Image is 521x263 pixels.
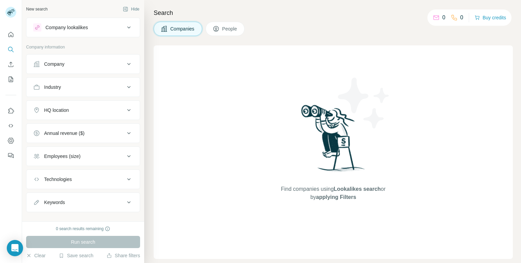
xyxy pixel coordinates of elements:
[475,13,506,22] button: Buy credits
[7,240,23,256] div: Open Intercom Messenger
[279,185,387,201] span: Find companies using or by
[222,25,238,32] span: People
[170,25,195,32] span: Companies
[44,176,72,183] div: Technologies
[26,19,140,36] button: Company lookalikes
[460,14,463,22] p: 0
[118,4,144,14] button: Hide
[26,56,140,72] button: Company
[56,226,111,232] div: 0 search results remaining
[26,252,45,259] button: Clear
[5,105,16,117] button: Use Surfe on LinkedIn
[59,252,93,259] button: Save search
[5,149,16,162] button: Feedback
[5,135,16,147] button: Dashboard
[107,252,140,259] button: Share filters
[44,61,64,67] div: Company
[26,6,47,12] div: New search
[44,130,84,137] div: Annual revenue ($)
[44,107,69,114] div: HQ location
[26,125,140,141] button: Annual revenue ($)
[26,171,140,187] button: Technologies
[5,43,16,56] button: Search
[44,84,61,90] div: Industry
[5,28,16,41] button: Quick start
[26,79,140,95] button: Industry
[5,58,16,70] button: Enrich CSV
[45,24,88,31] div: Company lookalikes
[26,102,140,118] button: HQ location
[44,199,65,206] div: Keywords
[333,73,394,134] img: Surfe Illustration - Stars
[298,103,369,179] img: Surfe Illustration - Woman searching with binoculars
[154,8,513,18] h4: Search
[26,194,140,210] button: Keywords
[442,14,445,22] p: 0
[26,148,140,164] button: Employees (size)
[26,44,140,50] p: Company information
[5,73,16,85] button: My lists
[5,120,16,132] button: Use Surfe API
[316,194,356,200] span: applying Filters
[44,153,80,160] div: Employees (size)
[334,186,381,192] span: Lookalikes search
